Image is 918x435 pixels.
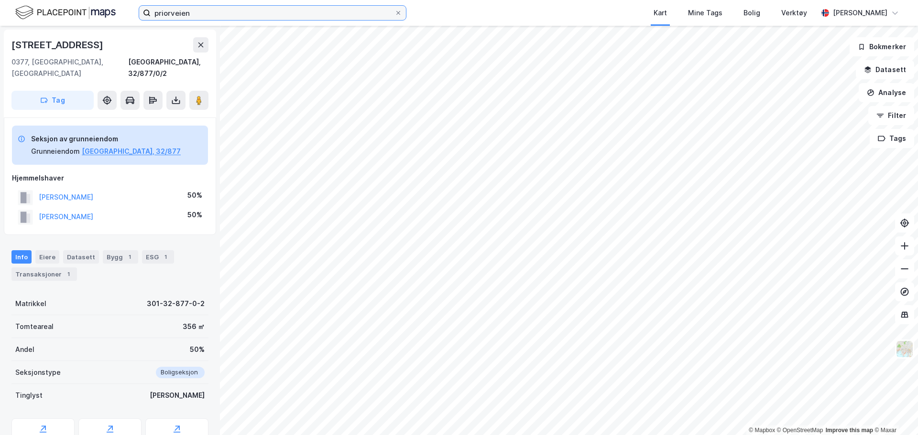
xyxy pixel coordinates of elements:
button: [GEOGRAPHIC_DATA], 32/877 [82,146,181,157]
div: 50% [187,209,202,221]
a: Mapbox [749,427,775,434]
iframe: Chat Widget [870,389,918,435]
input: Søk på adresse, matrikkel, gårdeiere, leietakere eller personer [151,6,394,20]
button: Bokmerker [850,37,914,56]
div: 1 [161,252,170,262]
button: Analyse [859,83,914,102]
div: Seksjon av grunneiendom [31,133,181,145]
div: 1 [125,252,134,262]
div: Andel [15,344,34,355]
div: [PERSON_NAME] [150,390,205,401]
button: Filter [868,106,914,125]
div: Kart [654,7,667,19]
div: Mine Tags [688,7,722,19]
div: [STREET_ADDRESS] [11,37,105,53]
div: 1 [64,269,73,279]
div: Kontrollprogram for chat [870,389,918,435]
div: 356 ㎡ [183,321,205,332]
div: [PERSON_NAME] [833,7,887,19]
div: Bygg [103,250,138,264]
div: Matrikkel [15,298,46,309]
div: Info [11,250,32,264]
div: Grunneiendom [31,146,80,157]
div: 50% [187,190,202,201]
div: Datasett [63,250,99,264]
div: Tomteareal [15,321,54,332]
div: Bolig [743,7,760,19]
a: OpenStreetMap [777,427,823,434]
img: Z [896,340,914,358]
button: Tag [11,91,94,110]
div: Verktøy [781,7,807,19]
button: Datasett [856,60,914,79]
div: 301-32-877-0-2 [147,298,205,309]
div: Hjemmelshaver [12,172,208,184]
button: Tags [870,129,914,148]
div: 50% [190,344,205,355]
img: logo.f888ab2527a4732fd821a326f86c7f29.svg [15,4,116,21]
div: Seksjonstype [15,367,61,378]
div: 0377, [GEOGRAPHIC_DATA], [GEOGRAPHIC_DATA] [11,56,128,79]
div: ESG [142,250,174,264]
a: Improve this map [826,427,873,434]
div: [GEOGRAPHIC_DATA], 32/877/0/2 [128,56,208,79]
div: Transaksjoner [11,267,77,281]
div: Eiere [35,250,59,264]
div: Tinglyst [15,390,43,401]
